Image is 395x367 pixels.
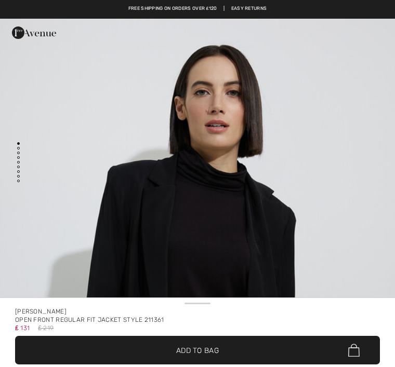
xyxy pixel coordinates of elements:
span: | [223,5,225,12]
div: Open Front Regular Fit Jacket Style 211361 [15,316,380,324]
div: [PERSON_NAME] [15,307,380,316]
iframe: Opens a widget where you can chat to one of our agents [327,336,385,362]
a: Free shipping on orders over ₤120 [128,5,217,12]
span: ₤ 131 [15,321,30,332]
a: 1ère Avenue [12,28,56,37]
span: ₤ 219 [38,324,54,332]
img: 1ère Avenue [12,22,56,43]
span: Add to Bag [176,345,219,356]
a: Easy Returns [231,5,267,12]
button: Add to Bag [15,336,380,364]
